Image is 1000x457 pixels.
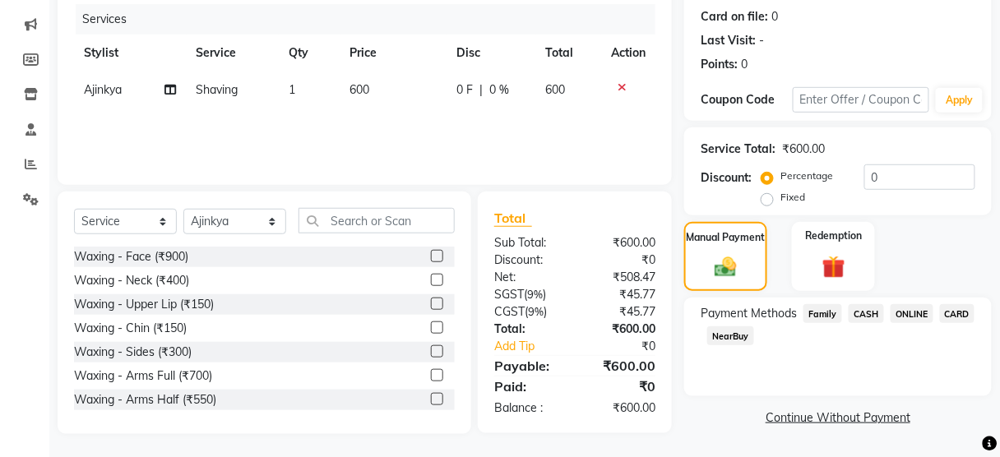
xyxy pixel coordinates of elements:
div: Discount: [482,252,575,269]
label: Manual Payment [687,230,766,245]
div: ₹600.00 [782,141,825,158]
span: 0 % [490,81,510,99]
label: Percentage [780,168,833,183]
div: ₹45.77 [575,286,668,303]
div: ₹508.47 [575,269,668,286]
span: CASH [849,304,884,323]
div: Services [76,4,668,35]
label: Redemption [805,228,862,243]
span: NearBuy [707,326,754,345]
a: Add Tip [482,338,590,355]
div: Payable: [482,356,575,376]
div: Sub Total: [482,234,575,252]
span: Ajinkya [84,82,122,97]
th: Price [340,35,447,72]
div: ₹0 [575,252,668,269]
div: Card on file: [701,8,768,25]
span: Total [494,210,532,227]
div: Points: [701,56,738,73]
span: CARD [940,304,975,323]
div: ₹45.77 [575,303,668,321]
th: Service [187,35,279,72]
div: ₹0 [575,376,668,396]
div: ₹600.00 [575,234,668,252]
img: _gift.svg [815,253,853,282]
button: Apply [936,88,983,113]
th: Qty [279,35,340,72]
th: Stylist [74,35,187,72]
div: Waxing - Arms Full (₹700) [74,367,212,385]
div: Waxing - Face (₹900) [74,248,188,265]
div: 0 [771,8,778,25]
div: ₹600.00 [575,399,668,417]
div: Waxing - Arms Half (₹550) [74,391,216,409]
div: ( ) [482,303,575,321]
span: 600 [350,82,370,97]
span: Payment Methods [701,305,797,322]
div: 0 [741,56,748,73]
div: ₹600.00 [575,321,668,338]
span: Family [803,304,842,323]
div: ( ) [482,286,575,303]
th: Disc [447,35,536,72]
div: Coupon Code [701,91,792,108]
div: Waxing - Chin (₹150) [74,320,187,337]
input: Enter Offer / Coupon Code [793,87,930,113]
div: Waxing - Sides (₹300) [74,344,192,361]
div: Total: [482,321,575,338]
img: _cash.svg [708,255,743,279]
div: - [759,32,764,49]
th: Action [601,35,655,72]
span: 9% [528,305,544,318]
span: SGST [494,287,524,302]
div: ₹0 [590,338,668,355]
input: Search or Scan [299,208,455,233]
th: Total [536,35,602,72]
div: Net: [482,269,575,286]
a: Continue Without Payment [687,409,988,427]
span: 600 [546,82,566,97]
div: Waxing - Upper Lip (₹150) [74,296,214,313]
span: | [480,81,484,99]
span: CGST [494,304,525,319]
div: Paid: [482,376,575,396]
span: 1 [289,82,295,97]
div: Balance : [482,399,575,417]
span: 0 F [457,81,474,99]
label: Fixed [780,190,805,205]
span: Shaving [197,82,238,97]
div: ₹600.00 [575,356,668,376]
div: Service Total: [701,141,775,158]
span: ONLINE [891,304,933,323]
div: Discount: [701,169,752,187]
span: 9% [527,288,543,301]
div: Last Visit: [701,32,756,49]
div: Waxing - Neck (₹400) [74,272,189,289]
